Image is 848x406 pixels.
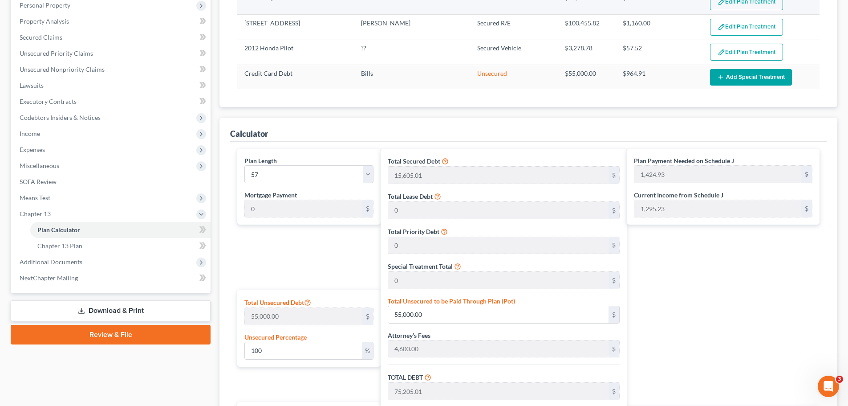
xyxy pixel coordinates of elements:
[20,274,78,282] span: NextChapter Mailing
[609,202,619,219] div: $
[710,69,792,86] button: Add Special Treatment
[388,262,453,271] label: Special Treatment Total
[710,19,783,36] button: Edit Plan Treatment
[12,94,211,110] a: Executory Contracts
[634,200,801,217] input: 0.00
[616,15,703,40] td: $1,160.00
[470,15,557,40] td: Secured R/E
[388,272,609,289] input: 0.00
[30,238,211,254] a: Chapter 13 Plan
[609,306,619,323] div: $
[244,332,307,342] label: Unsecured Percentage
[20,258,82,266] span: Additional Documents
[20,82,44,89] span: Lawsuits
[388,192,433,201] label: Total Lease Debt
[237,15,354,40] td: [STREET_ADDRESS]
[20,1,70,9] span: Personal Property
[609,237,619,254] div: $
[634,166,801,183] input: 0.00
[470,40,557,65] td: Secured Vehicle
[20,194,50,201] span: Means Test
[12,62,211,78] a: Unsecured Nonpriority Claims
[20,98,77,105] span: Executory Contracts
[20,130,40,137] span: Income
[30,222,211,238] a: Plan Calculator
[609,340,619,357] div: $
[388,340,609,357] input: 0.00
[388,227,439,236] label: Total Priority Debt
[245,308,362,325] input: 0.00
[558,40,616,65] td: $3,278.78
[12,13,211,29] a: Property Analysis
[354,40,471,65] td: ??
[20,114,101,121] span: Codebtors Insiders & Notices
[388,237,609,254] input: 0.00
[12,45,211,62] a: Unsecured Priority Claims
[609,167,619,184] div: $
[237,40,354,65] td: 2012 Honda Pilot
[634,156,734,165] label: Plan Payment Needed on Schedule J
[20,178,57,185] span: SOFA Review
[388,296,515,306] label: Total Unsecured to be Paid Through Plan (Pot)
[558,15,616,40] td: $100,455.82
[354,15,471,40] td: [PERSON_NAME]
[237,65,354,90] td: Credit Card Debt
[20,66,105,73] span: Unsecured Nonpriority Claims
[230,128,268,139] div: Calculator
[470,65,557,90] td: Unsecured
[37,226,80,234] span: Plan Calculator
[245,342,362,359] input: 0.00
[362,342,373,359] div: %
[20,33,62,41] span: Secured Claims
[12,174,211,190] a: SOFA Review
[20,49,93,57] span: Unsecured Priority Claims
[20,162,59,169] span: Miscellaneous
[12,78,211,94] a: Lawsuits
[558,65,616,90] td: $55,000.00
[609,383,619,400] div: $
[354,65,471,90] td: Bills
[801,200,812,217] div: $
[362,200,373,217] div: $
[616,65,703,90] td: $964.91
[388,331,430,340] label: Attorney’s Fees
[37,242,82,250] span: Chapter 13 Plan
[634,190,723,200] label: Current Income from Schedule J
[11,325,211,344] a: Review & File
[836,376,843,383] span: 3
[20,210,51,217] span: Chapter 13
[244,297,311,308] label: Total Unsecured Debt
[718,23,725,31] img: edit-pencil-c1479a1de80d8dea1e2430c2f745a3c6a07e9d7aa2eeffe225670001d78357a8.svg
[616,40,703,65] td: $57.52
[388,306,609,323] input: 0.00
[609,272,619,289] div: $
[245,200,362,217] input: 0.00
[388,202,609,219] input: 0.00
[12,29,211,45] a: Secured Claims
[818,376,839,397] iframe: Intercom live chat
[20,17,69,25] span: Property Analysis
[388,156,440,166] label: Total Secured Debt
[362,308,373,325] div: $
[801,166,812,183] div: $
[710,44,783,61] button: Edit Plan Treatment
[244,190,297,200] label: Mortgage Payment
[388,167,609,184] input: 0.00
[244,156,277,165] label: Plan Length
[388,373,423,382] label: TOTAL DEBT
[718,49,725,56] img: edit-pencil-c1479a1de80d8dea1e2430c2f745a3c6a07e9d7aa2eeffe225670001d78357a8.svg
[20,146,45,153] span: Expenses
[388,383,609,400] input: 0.00
[11,300,211,321] a: Download & Print
[12,270,211,286] a: NextChapter Mailing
